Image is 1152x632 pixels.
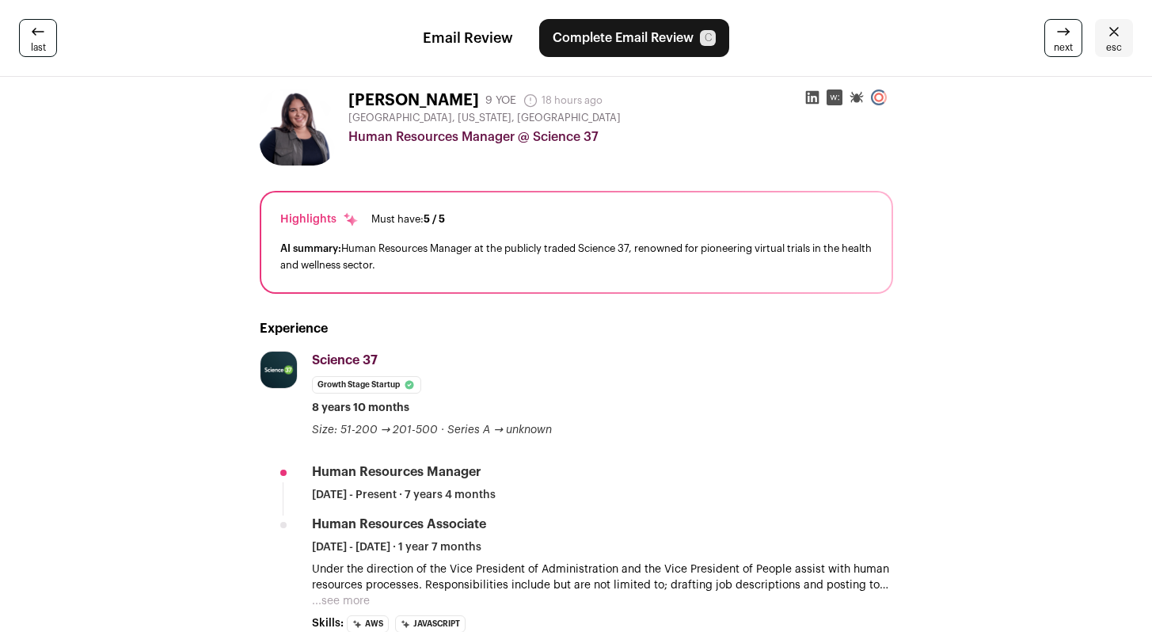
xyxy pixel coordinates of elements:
span: last [31,41,46,54]
div: Must have: [371,213,445,226]
a: last [19,19,57,57]
button: Complete Email ReviewC [539,19,729,57]
div: 9 YOE [485,93,516,109]
button: ...see more [312,593,370,609]
div: Human Resources Manager @ Science 37 [348,128,893,147]
h2: Experience [260,319,893,338]
div: Highlights [280,211,359,227]
span: Size: 51-200 → 201-500 [312,425,439,436]
span: Science 37 [312,354,378,367]
div: Human Resources Manager [312,463,481,481]
span: C [700,30,716,46]
div: Human Resources Associate [312,516,486,533]
span: esc [1106,41,1122,54]
span: [GEOGRAPHIC_DATA], [US_STATE], [GEOGRAPHIC_DATA] [348,112,621,124]
span: Email Review [423,27,513,49]
span: [DATE] - Present · 7 years 4 months [312,487,496,503]
span: 8 years 10 months [312,400,409,416]
p: Under the direction of the Vice President of Administration and the Vice President of People assi... [312,562,893,593]
div: Human Resources Manager at the publicly traded Science 37, renowned for pioneering virtual trials... [280,240,873,273]
img: 2f154819069960511be9520d971b7f4b85f5b2d47e6e0359cfd91bbab6ba8e77.jpg [260,352,297,388]
a: next [1044,19,1082,57]
span: next [1054,41,1073,54]
span: Skills: [312,615,344,631]
span: Series A → unknown [447,425,552,436]
span: · [441,422,444,438]
a: esc [1095,19,1133,57]
li: Growth Stage Startup [312,376,421,394]
span: AI summary: [280,243,341,253]
span: [DATE] - [DATE] · 1 year 7 months [312,539,481,555]
span: 5 / 5 [424,214,445,224]
span: 18 hours ago [523,93,603,109]
img: a9d05890dd00591db0b4ccff87f811ffc3e2cde39464892bdabda7b381872ea2.jpg [260,89,336,166]
h1: [PERSON_NAME] [348,89,479,112]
